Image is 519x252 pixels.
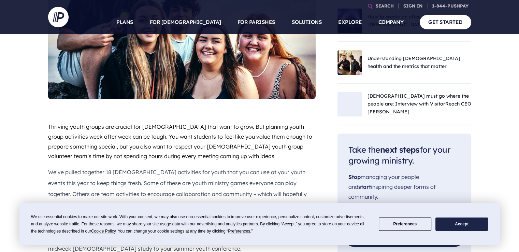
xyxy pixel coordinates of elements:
[348,144,450,166] span: Take the for your growing ministry.
[367,55,460,69] a: Understanding [DEMOGRAPHIC_DATA] health and the metrics that matter
[348,173,361,180] span: Stop
[358,183,371,190] span: start
[367,93,471,115] a: [DEMOGRAPHIC_DATA] must go where the people are: Interview with VisitorReach CEO [PERSON_NAME]
[150,10,221,34] a: FOR [DEMOGRAPHIC_DATA]
[237,10,275,34] a: FOR PARISHES
[380,144,420,155] span: next steps
[378,10,404,34] a: COMPANY
[228,229,250,234] span: Preferences
[31,213,371,235] div: We use essential cookies to make our site work. With your consent, we may also use non-essential ...
[292,10,322,34] a: SOLUTIONS
[420,15,471,29] a: GET STARTED
[338,10,362,34] a: EXPLORE
[116,10,133,34] a: PLANS
[379,218,431,231] button: Preferences
[435,218,488,231] button: Accept
[91,229,116,234] span: Cookie Policy
[19,203,500,245] div: Cookie Consent Prompt
[348,172,460,201] p: managing your people and inspiring deeper forms of community.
